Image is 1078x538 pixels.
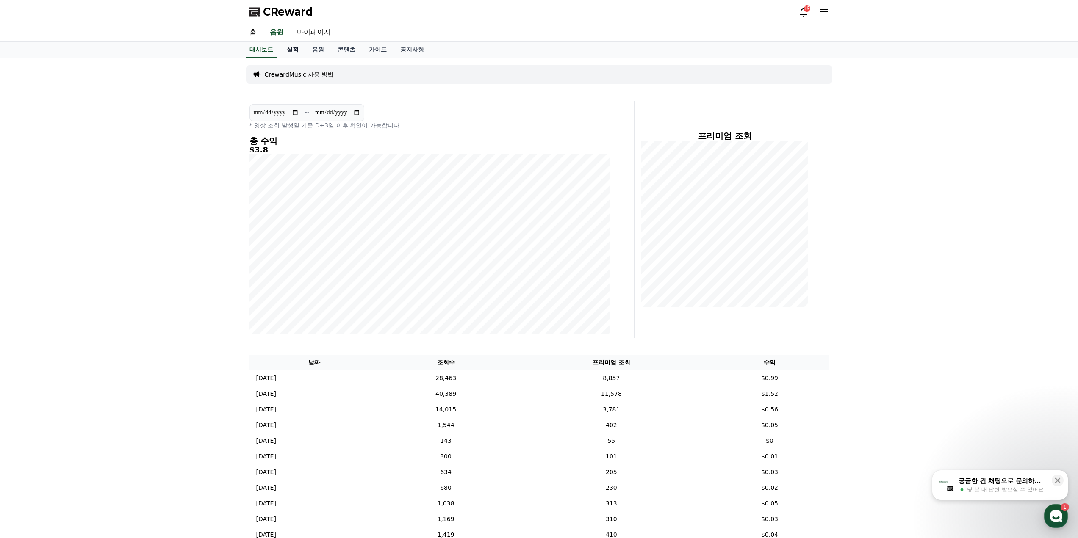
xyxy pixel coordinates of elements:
[249,136,610,146] h4: 총 수익
[256,515,276,524] p: [DATE]
[246,42,277,58] a: 대시보드
[243,24,263,41] a: 홈
[710,464,829,480] td: $0.03
[3,268,56,290] a: 홈
[78,281,88,288] span: 대화
[290,24,338,41] a: 마이페이지
[362,42,394,58] a: 가이드
[512,402,710,417] td: 3,781
[268,24,285,41] a: 음원
[380,511,513,527] td: 1,169
[256,374,276,383] p: [DATE]
[265,70,334,79] a: CrewardMusic 사용 방법
[304,108,310,118] p: ~
[710,433,829,449] td: $0
[249,146,610,154] h5: $3.8
[380,480,513,496] td: 680
[280,42,305,58] a: 실적
[804,5,810,12] div: 19
[710,386,829,402] td: $1.52
[249,355,380,370] th: 날짜
[512,496,710,511] td: 313
[710,355,829,370] th: 수익
[710,370,829,386] td: $0.99
[256,468,276,477] p: [DATE]
[263,5,313,19] span: CReward
[512,355,710,370] th: 프리미엄 조회
[380,464,513,480] td: 634
[641,131,809,141] h4: 프리미엄 조회
[512,449,710,464] td: 101
[256,405,276,414] p: [DATE]
[710,511,829,527] td: $0.03
[331,42,362,58] a: 콘텐츠
[380,370,513,386] td: 28,463
[86,268,89,275] span: 1
[56,268,109,290] a: 1대화
[380,386,513,402] td: 40,389
[27,281,32,288] span: 홈
[380,402,513,417] td: 14,015
[249,5,313,19] a: CReward
[380,449,513,464] td: 300
[710,402,829,417] td: $0.56
[256,499,276,508] p: [DATE]
[710,480,829,496] td: $0.02
[512,464,710,480] td: 205
[512,417,710,433] td: 402
[512,386,710,402] td: 11,578
[305,42,331,58] a: 음원
[256,389,276,398] p: [DATE]
[380,496,513,511] td: 1,038
[512,511,710,527] td: 310
[380,355,513,370] th: 조회수
[109,268,163,290] a: 설정
[380,433,513,449] td: 143
[256,436,276,445] p: [DATE]
[256,483,276,492] p: [DATE]
[394,42,431,58] a: 공지사항
[256,452,276,461] p: [DATE]
[798,7,809,17] a: 19
[249,121,610,130] p: * 영상 조회 발생일 기준 D+3일 이후 확인이 가능합니다.
[256,421,276,430] p: [DATE]
[512,480,710,496] td: 230
[710,496,829,511] td: $0.05
[710,449,829,464] td: $0.01
[512,370,710,386] td: 8,857
[131,281,141,288] span: 설정
[380,417,513,433] td: 1,544
[512,433,710,449] td: 55
[710,417,829,433] td: $0.05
